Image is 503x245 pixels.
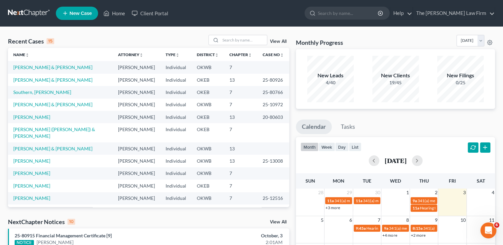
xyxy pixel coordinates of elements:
[67,219,75,225] div: 10
[325,205,340,210] a: +3 more
[317,189,324,197] span: 28
[113,142,160,155] td: [PERSON_NAME]
[224,142,257,155] td: 13
[191,123,224,142] td: OKEB
[13,183,50,189] a: [PERSON_NAME]
[488,216,495,224] span: 11
[270,220,287,224] a: View All
[462,189,466,197] span: 3
[224,155,257,167] td: 13
[307,79,354,86] div: 4/40
[349,142,361,151] button: list
[113,74,160,86] td: [PERSON_NAME]
[13,146,92,151] a: [PERSON_NAME] & [PERSON_NAME]
[160,99,191,111] td: Individual
[160,142,191,155] td: Individual
[224,204,257,217] td: 7
[449,178,456,184] span: Fri
[113,99,160,111] td: [PERSON_NAME]
[418,198,482,203] span: 341(a) meeting for [PERSON_NAME]
[377,216,381,224] span: 7
[113,123,160,142] td: [PERSON_NAME]
[113,111,160,123] td: [PERSON_NAME]
[363,198,427,203] span: 341(a) meeting for [PERSON_NAME]
[13,195,50,201] a: [PERSON_NAME]
[13,102,92,107] a: [PERSON_NAME] & [PERSON_NAME]
[296,120,332,134] a: Calendar
[318,7,379,19] input: Search by name...
[113,192,160,204] td: [PERSON_NAME]
[113,61,160,73] td: [PERSON_NAME]
[296,39,343,46] h3: Monthly Progress
[8,218,75,226] div: NextChapter Notices
[434,189,438,197] span: 2
[406,189,410,197] span: 1
[224,192,257,204] td: 7
[160,167,191,180] td: Individual
[366,226,450,231] span: Hearing for [PERSON_NAME] & Treasure Brown
[224,180,257,192] td: 7
[160,192,191,204] td: Individual
[160,61,191,73] td: Individual
[390,178,401,184] span: Wed
[372,79,419,86] div: 19/45
[257,86,289,98] td: 25-80766
[69,11,92,16] span: New Case
[491,189,495,197] span: 4
[335,120,361,134] a: Tasks
[47,38,54,44] div: 15
[224,99,257,111] td: 7
[406,216,410,224] span: 8
[320,216,324,224] span: 5
[280,53,284,57] i: unfold_more
[113,167,160,180] td: [PERSON_NAME]
[191,86,224,98] td: OKEB
[25,53,29,57] i: unfold_more
[434,216,438,224] span: 9
[257,74,289,86] td: 25-80926
[166,52,180,57] a: Typeunfold_more
[372,72,419,79] div: New Clients
[118,52,143,57] a: Attorneyunfold_more
[13,114,50,120] a: [PERSON_NAME]
[160,111,191,123] td: Individual
[13,77,92,83] a: [PERSON_NAME] & [PERSON_NAME]
[248,53,252,57] i: unfold_more
[229,52,252,57] a: Chapterunfold_more
[13,158,50,164] a: [PERSON_NAME]
[413,7,495,19] a: The [PERSON_NAME] Law Firm
[113,155,160,167] td: [PERSON_NAME]
[385,157,407,164] h2: [DATE]
[356,198,362,203] span: 11a
[191,111,224,123] td: OKEB
[335,142,349,151] button: day
[419,178,429,184] span: Thu
[224,111,257,123] td: 13
[160,86,191,98] td: Individual
[346,189,353,197] span: 29
[215,53,219,57] i: unfold_more
[384,226,388,231] span: 9a
[390,7,412,19] a: Help
[191,99,224,111] td: OKWB
[160,123,191,142] td: Individual
[301,142,318,151] button: month
[197,52,219,57] a: Districtunfold_more
[411,233,426,238] a: +2 more
[382,233,397,238] a: +4 more
[113,86,160,98] td: [PERSON_NAME]
[318,142,335,151] button: week
[13,64,92,70] a: [PERSON_NAME] & [PERSON_NAME]
[191,61,224,73] td: OKWB
[13,52,29,57] a: Nameunfold_more
[191,142,224,155] td: OKWB
[13,89,71,95] a: Southern, [PERSON_NAME]
[224,123,257,142] td: 7
[420,205,472,210] span: Hearing for [PERSON_NAME]
[257,99,289,111] td: 25-10972
[263,52,284,57] a: Case Nounfold_more
[160,155,191,167] td: Individual
[191,167,224,180] td: OKWB
[100,7,128,19] a: Home
[191,180,224,192] td: OKEB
